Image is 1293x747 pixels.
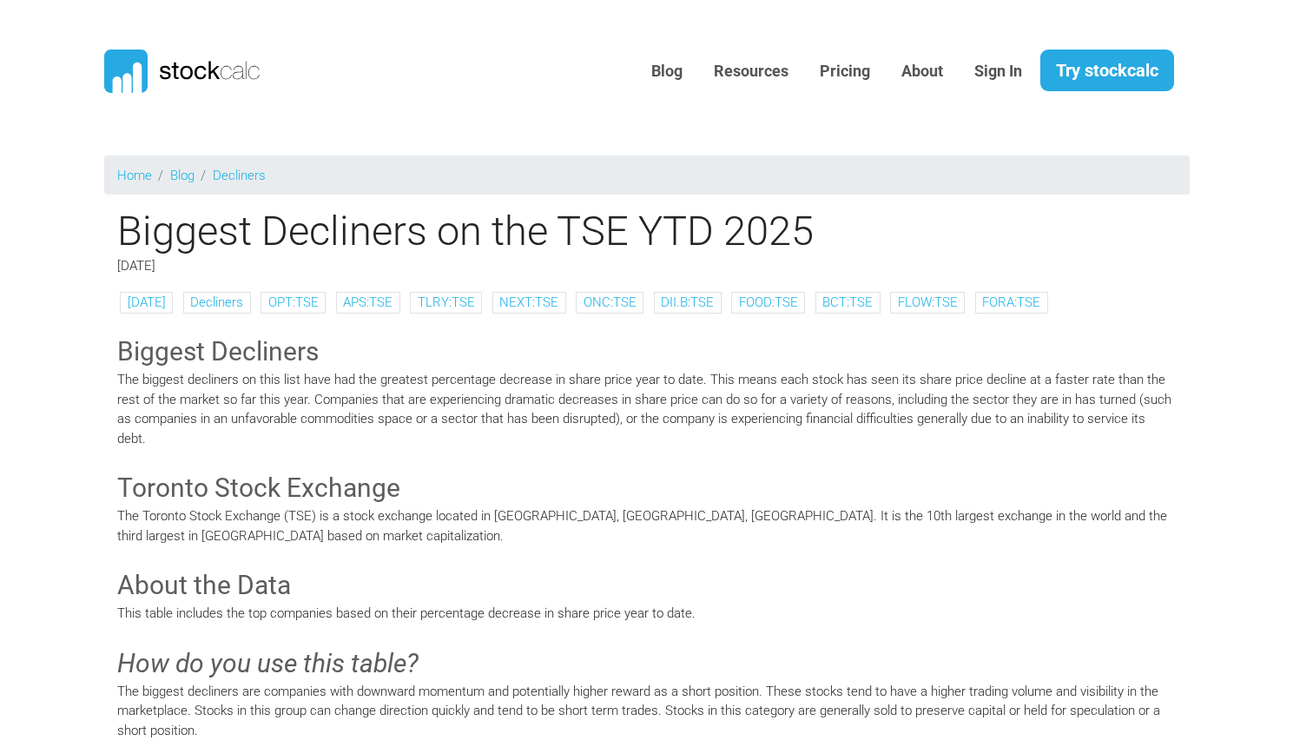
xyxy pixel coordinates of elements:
a: Home [117,168,152,183]
h3: How do you use this table? [117,645,1177,682]
a: FLOW:TSE [898,294,958,310]
nav: breadcrumb [104,155,1190,195]
h1: Biggest Decliners on the TSE YTD 2025 [104,207,1190,255]
a: About [888,50,956,93]
p: The biggest decliners on this list have had the greatest percentage decrease in share price year ... [117,370,1177,448]
a: DII.B:TSE [661,294,714,310]
a: Pricing [807,50,883,93]
h3: Toronto Stock Exchange [117,470,1177,506]
h3: Biggest Decliners [117,334,1177,370]
a: ONC:TSE [584,294,637,310]
a: Blog [638,50,696,93]
h3: About the Data [117,567,1177,604]
a: Decliners [190,294,243,310]
p: The Toronto Stock Exchange (TSE) is a stock exchange located in [GEOGRAPHIC_DATA], [GEOGRAPHIC_DA... [117,506,1177,545]
a: TLRY:TSE [418,294,475,310]
p: The biggest decliners are companies with downward momentum and potentially higher reward as a sho... [117,682,1177,741]
a: BCT:TSE [822,294,873,310]
span: [DATE] [117,258,155,274]
a: [DATE] [128,294,166,310]
a: Blog [170,168,195,183]
p: This table includes the top companies based on their percentage decrease in share price year to d... [117,604,1177,624]
a: NEXT:TSE [499,294,558,310]
a: Sign In [961,50,1035,93]
a: APS:TSE [343,294,393,310]
a: Resources [701,50,802,93]
a: FORA:TSE [982,294,1040,310]
a: Decliners [213,168,266,183]
a: Try stockcalc [1040,50,1174,91]
a: OPT:TSE [268,294,319,310]
a: FOOD:TSE [739,294,798,310]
